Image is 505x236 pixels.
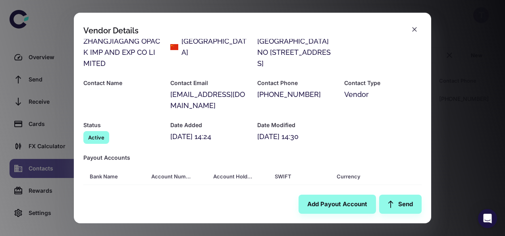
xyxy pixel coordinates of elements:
button: Add Payout Account [299,195,376,214]
div: [GEOGRAPHIC_DATA] [181,36,248,58]
div: SWIFT [275,171,316,182]
div: Currency [337,171,378,182]
a: Send [379,195,422,214]
span: SWIFT [275,171,327,182]
div: [GEOGRAPHIC_DATA] NO [STREET_ADDRESS] [257,36,335,69]
h6: Contact Email [170,79,248,87]
h6: Payout Accounts [83,153,422,162]
div: Bank Name [90,171,131,182]
div: ZHANGJIAGANG OPACK IMP AND EXP CO LIMITED [83,36,161,69]
div: Vendor Details [83,26,139,35]
span: Bank Name [90,171,142,182]
h6: Contact Type [344,79,422,87]
h6: Date Modified [257,121,335,130]
h6: Contact Phone [257,79,335,87]
div: Open Intercom Messenger [478,209,497,228]
h6: Contact Name [83,79,161,87]
span: Active [83,133,109,141]
div: [PHONE_NUMBER] [257,89,335,100]
h6: Status [83,121,161,130]
span: Currency [337,171,389,182]
div: Account Number [151,171,193,182]
h6: Date Added [170,121,248,130]
div: [DATE] 14:30 [257,131,335,142]
div: [EMAIL_ADDRESS][DOMAIN_NAME] [170,89,248,111]
div: [DATE] 14:24 [170,131,248,142]
span: Vendor [344,89,369,100]
span: Account Number [151,171,203,182]
div: Account Holder Name [213,171,255,182]
span: Account Holder Name [213,171,265,182]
